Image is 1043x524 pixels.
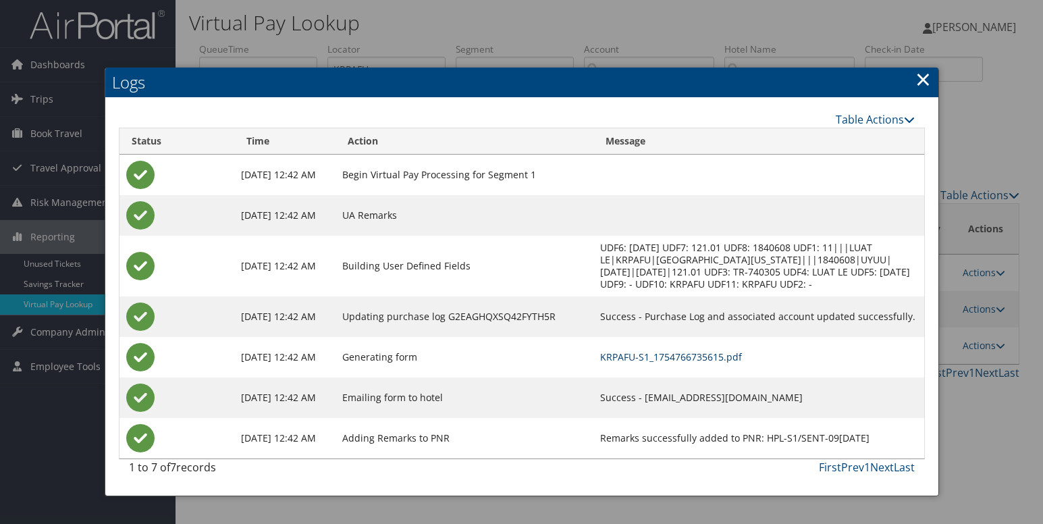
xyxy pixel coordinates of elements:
[336,418,593,459] td: Adding Remarks to PNR
[234,418,336,459] td: [DATE] 12:42 AM
[119,128,235,155] th: Status: activate to sort column ascending
[894,460,915,475] a: Last
[593,128,924,155] th: Message: activate to sort column ascending
[234,155,336,195] td: [DATE] 12:42 AM
[593,236,924,296] td: UDF6: [DATE] UDF7: 121.01 UDF8: 1840608 UDF1: 11|||LUAT LE|KRPAFU|[GEOGRAPHIC_DATA][US_STATE]|||1...
[234,195,336,236] td: [DATE] 12:42 AM
[593,418,924,459] td: Remarks successfully added to PNR: HPL-S1/SENT-09[DATE]
[234,128,336,155] th: Time: activate to sort column ascending
[105,68,938,97] h2: Logs
[336,377,593,418] td: Emailing form to hotel
[234,377,336,418] td: [DATE] 12:42 AM
[336,155,593,195] td: Begin Virtual Pay Processing for Segment 1
[336,296,593,337] td: Updating purchase log G2EAGHQXSQ42FYTH5R
[336,195,593,236] td: UA Remarks
[234,337,336,377] td: [DATE] 12:42 AM
[336,236,593,296] td: Building User Defined Fields
[129,459,311,482] div: 1 to 7 of records
[593,296,924,337] td: Success - Purchase Log and associated account updated successfully.
[336,128,593,155] th: Action: activate to sort column ascending
[864,460,870,475] a: 1
[234,296,336,337] td: [DATE] 12:42 AM
[870,460,894,475] a: Next
[915,65,931,93] a: Close
[336,337,593,377] td: Generating form
[170,460,176,475] span: 7
[819,460,841,475] a: First
[234,236,336,296] td: [DATE] 12:42 AM
[593,377,924,418] td: Success - [EMAIL_ADDRESS][DOMAIN_NAME]
[600,350,742,363] a: KRPAFU-S1_1754766735615.pdf
[841,460,864,475] a: Prev
[836,112,915,127] a: Table Actions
